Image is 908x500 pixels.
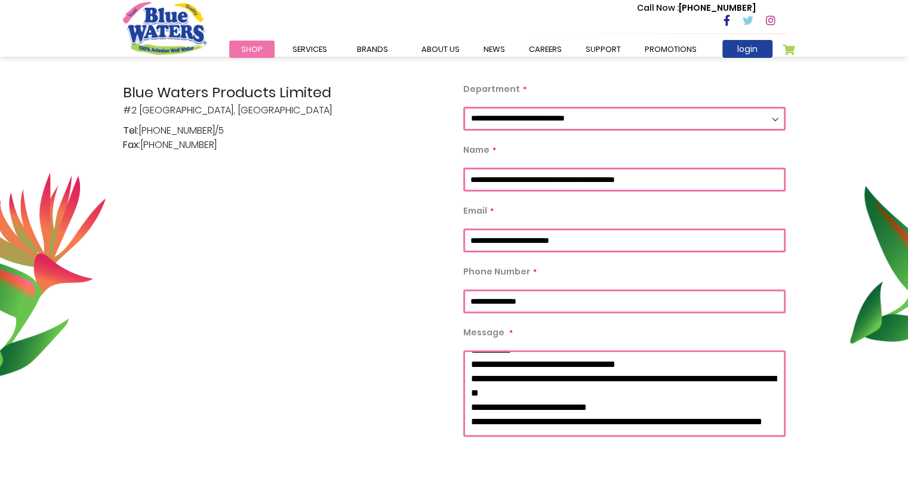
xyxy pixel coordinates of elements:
span: Shop [241,44,263,55]
iframe: reCAPTCHA [463,449,645,495]
p: [PHONE_NUMBER] [637,2,756,14]
span: Message [463,326,504,338]
a: support [574,41,633,58]
span: Services [293,44,327,55]
span: Tel: [123,124,138,138]
span: Department [463,83,520,95]
span: Blue Waters Products Limited [123,82,445,103]
a: login [722,40,772,58]
span: Phone Number [463,266,530,277]
span: Call Now : [637,2,679,14]
a: Promotions [633,41,709,58]
p: [PHONE_NUMBER]/5 [PHONE_NUMBER] [123,124,445,152]
span: Fax: [123,138,140,152]
span: Name [463,144,490,156]
a: careers [517,41,574,58]
a: store logo [123,2,207,54]
a: News [472,41,517,58]
span: Brands [357,44,388,55]
p: #2 [GEOGRAPHIC_DATA], [GEOGRAPHIC_DATA] [123,82,445,118]
a: about us [410,41,472,58]
span: Email [463,205,487,217]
